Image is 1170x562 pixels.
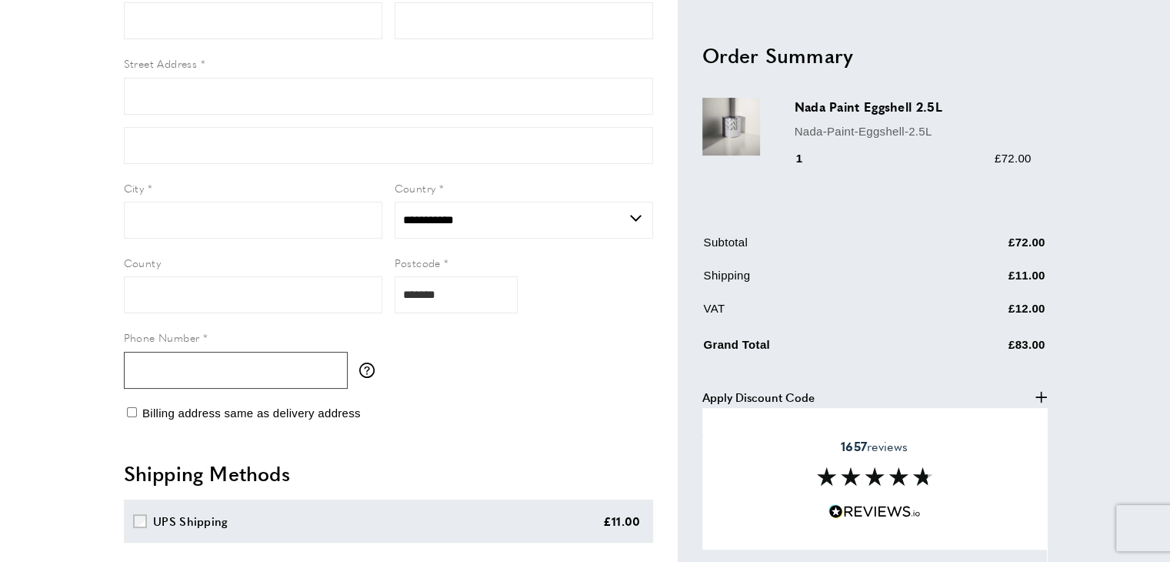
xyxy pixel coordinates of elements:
[795,99,1032,116] h3: Nada Paint Eggshell 2.5L
[704,333,923,366] td: Grand Total
[828,504,921,519] img: Reviews.io 5 stars
[124,255,161,270] span: County
[702,99,760,156] img: Nada Paint Eggshell 2.5L
[924,233,1045,263] td: £72.00
[995,152,1032,165] span: £72.00
[395,255,441,270] span: Postcode
[124,330,200,345] span: Phone Number
[841,439,908,454] span: reviews
[795,122,1032,141] p: Nada-Paint-Eggshell-2.5L
[124,460,653,487] h2: Shipping Methods
[924,299,1045,330] td: £12.00
[153,512,228,530] div: UPS Shipping
[841,437,867,455] strong: 1657
[704,233,923,263] td: Subtotal
[795,149,825,168] div: 1
[124,55,198,71] span: Street Address
[924,266,1045,296] td: £11.00
[127,407,137,417] input: Billing address same as delivery address
[702,388,815,406] span: Apply Discount Code
[704,299,923,330] td: VAT
[817,467,932,486] img: Reviews section
[924,333,1045,366] td: £83.00
[359,363,382,378] button: More information
[704,266,923,296] td: Shipping
[395,180,436,196] span: Country
[142,406,361,420] span: Billing address same as delivery address
[603,512,641,530] div: £11.00
[702,42,1047,69] h2: Order Summary
[124,180,145,196] span: City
